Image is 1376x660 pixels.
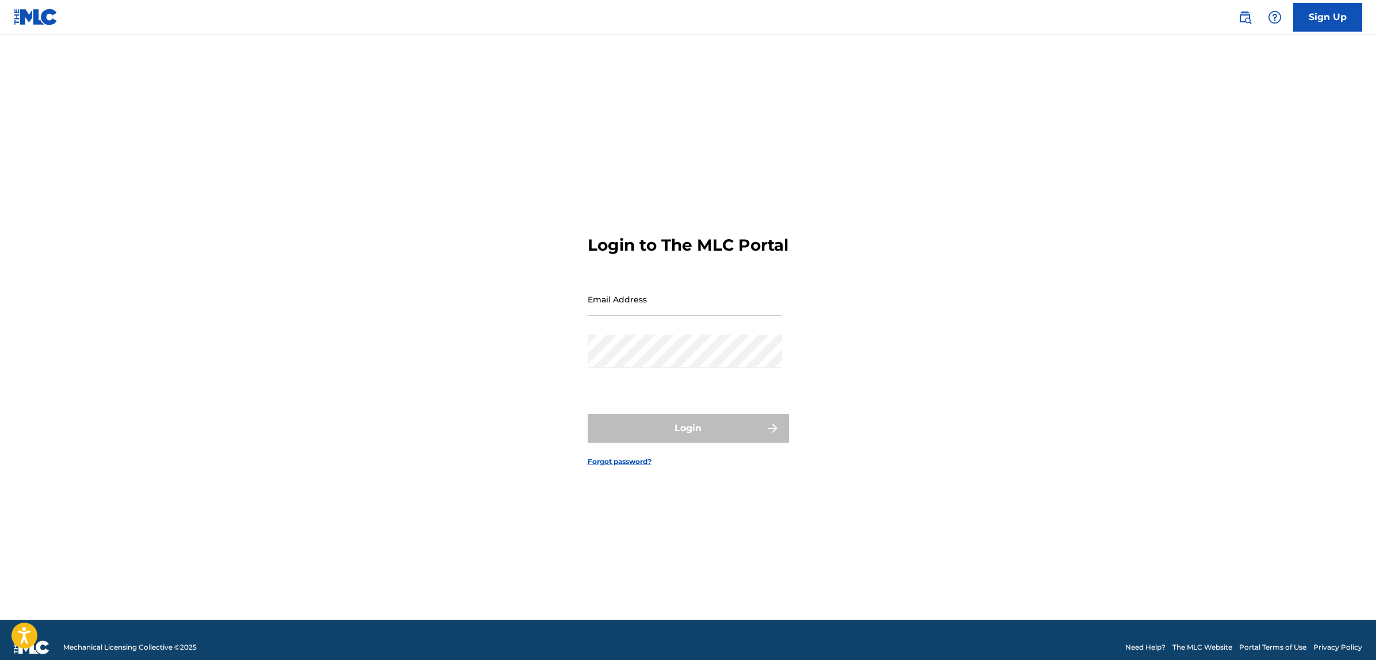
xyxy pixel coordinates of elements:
[1238,10,1252,24] img: search
[1172,642,1232,653] a: The MLC Website
[1263,6,1286,29] div: Help
[1268,10,1282,24] img: help
[1125,642,1166,653] a: Need Help?
[14,640,49,654] img: logo
[1318,605,1376,660] iframe: Chat Widget
[1293,3,1362,32] a: Sign Up
[14,9,58,25] img: MLC Logo
[588,456,651,467] a: Forgot password?
[1233,6,1256,29] a: Public Search
[588,235,788,255] h3: Login to The MLC Portal
[63,642,197,653] span: Mechanical Licensing Collective © 2025
[1239,642,1306,653] a: Portal Terms of Use
[1313,642,1362,653] a: Privacy Policy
